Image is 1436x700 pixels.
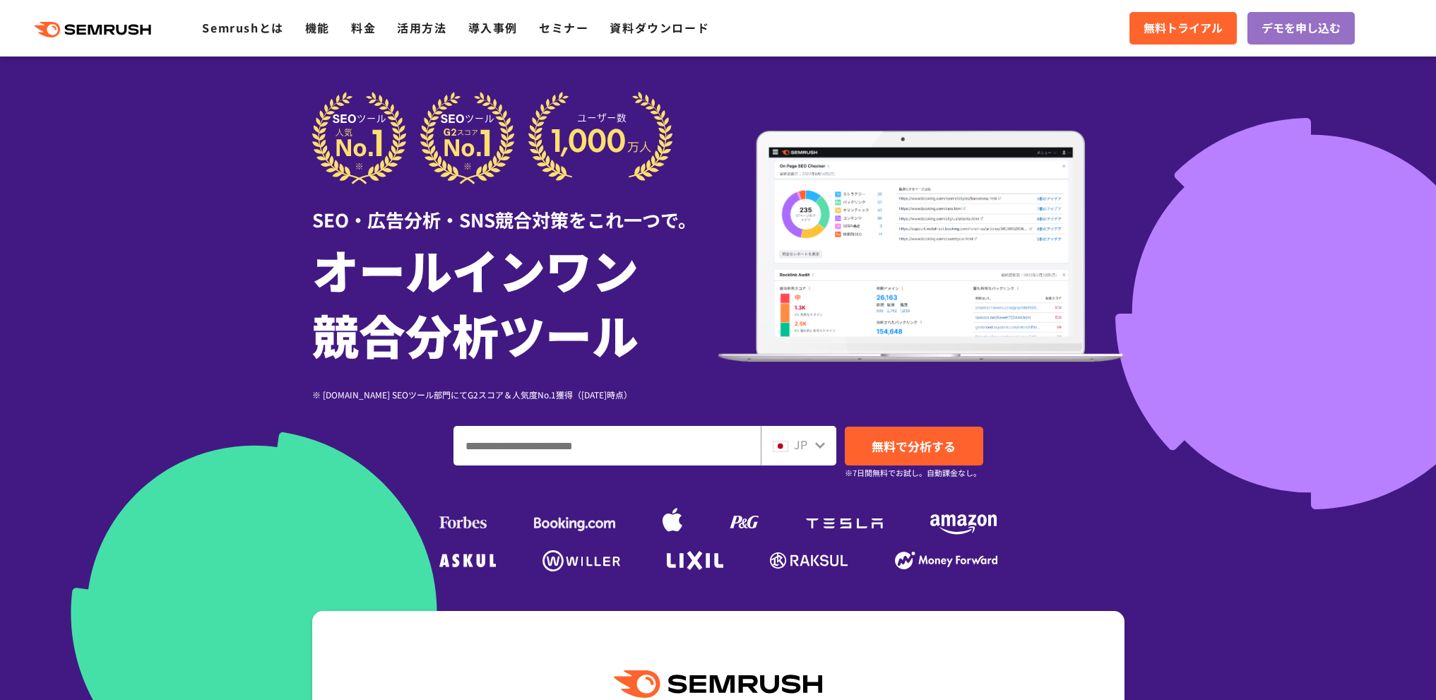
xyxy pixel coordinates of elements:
h1: オールインワン 競合分析ツール [312,237,718,367]
span: デモを申し込む [1262,19,1341,37]
div: ※ [DOMAIN_NAME] SEOツール部門にてG2スコア＆人気度No.1獲得（[DATE]時点） [312,388,718,401]
a: 導入事例 [468,19,518,36]
a: Semrushとは [202,19,283,36]
a: デモを申し込む [1247,12,1355,45]
img: Semrush [614,670,821,698]
a: セミナー [539,19,588,36]
span: JP [794,436,807,453]
div: SEO・広告分析・SNS競合対策をこれ一つで。 [312,184,718,233]
a: 無料トライアル [1129,12,1237,45]
span: 無料トライアル [1144,19,1223,37]
small: ※7日間無料でお試し。自動課金なし。 [845,466,981,480]
input: ドメイン、キーワードまたはURLを入力してください [454,427,760,465]
a: 料金 [351,19,376,36]
a: 活用方法 [397,19,446,36]
a: 資料ダウンロード [610,19,709,36]
a: 機能 [305,19,330,36]
span: 無料で分析する [872,437,956,455]
a: 無料で分析する [845,427,983,465]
